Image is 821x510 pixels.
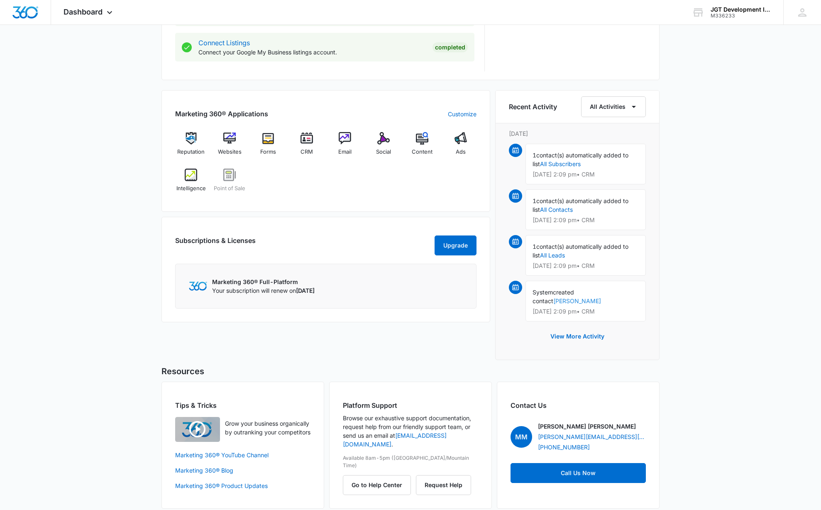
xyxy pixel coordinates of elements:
span: Forms [260,148,276,156]
span: 1 [533,197,536,204]
p: [DATE] 2:09 pm • CRM [533,217,639,223]
a: Customize [448,110,476,118]
a: Marketing 360® Blog [175,466,310,475]
a: Marketing 360® YouTube Channel [175,451,310,459]
a: Reputation [175,132,207,162]
p: Connect your Google My Business listings account. [198,48,426,56]
a: [PERSON_NAME][EMAIL_ADDRESS][PERSON_NAME][DOMAIN_NAME] [538,432,646,441]
span: 1 [533,243,536,250]
button: Request Help [416,475,471,495]
h2: Tips & Tricks [175,400,310,410]
p: Available 8am-5pm ([GEOGRAPHIC_DATA]/Mountain Time) [343,454,478,469]
p: [PERSON_NAME] [PERSON_NAME] [538,422,636,431]
a: Content [406,132,438,162]
span: Ads [456,148,466,156]
a: Websites [214,132,246,162]
a: Marketing 360® Product Updates [175,481,310,490]
a: Ads [445,132,476,162]
div: account name [711,6,771,13]
img: Marketing 360 Logo [189,282,207,290]
div: Completed [432,42,468,52]
p: [DATE] 2:09 pm • CRM [533,309,639,314]
a: CRM [291,132,323,162]
button: Go to Help Center [343,475,411,495]
p: [DATE] [509,129,646,138]
button: View More Activity [542,326,613,346]
h5: Resources [161,365,660,378]
span: System [533,289,553,296]
h2: Subscriptions & Licenses [175,235,256,252]
p: [DATE] 2:09 pm • CRM [533,172,639,177]
a: All Leads [540,252,565,259]
p: Marketing 360® Full-Platform [212,277,315,286]
span: Social [376,148,391,156]
span: created contact [533,289,574,304]
a: Forms [252,132,284,162]
a: Point of Sale [214,169,246,199]
h2: Contact Us [511,400,646,410]
span: Reputation [177,148,205,156]
h6: Recent Activity [509,102,557,112]
h2: Platform Support [343,400,478,410]
span: Content [412,148,432,156]
div: account id [711,13,771,19]
p: Browse our exhaustive support documentation, request help from our friendly support team, or send... [343,414,478,449]
a: Intelligence [175,169,207,199]
span: Intelligence [176,184,206,193]
a: Request Help [416,481,471,488]
span: Email [338,148,352,156]
p: Your subscription will renew on [212,286,315,295]
span: Websites [218,148,242,156]
a: [PHONE_NUMBER] [538,443,590,451]
span: [DATE] [296,287,315,294]
span: 1 [533,152,536,159]
span: MM [511,426,532,448]
span: contact(s) automatically added to list [533,243,628,259]
span: contact(s) automatically added to list [533,152,628,167]
a: All Subscribers [540,160,581,167]
span: contact(s) automatically added to list [533,197,628,213]
button: Upgrade [435,235,476,255]
span: Dashboard [64,7,103,16]
h2: Marketing 360® Applications [175,109,268,119]
a: Connect Listings [198,39,250,47]
a: Go to Help Center [343,481,416,488]
span: Point of Sale [214,184,245,193]
button: All Activities [581,96,646,117]
p: Grow your business organically by outranking your competitors [225,419,310,436]
img: Quick Overview Video [175,417,220,442]
a: Social [368,132,400,162]
a: [PERSON_NAME] [553,297,601,304]
a: All Contacts [540,206,573,213]
a: Email [329,132,361,162]
a: Call Us Now [511,463,646,483]
p: [DATE] 2:09 pm • CRM [533,263,639,269]
span: CRM [301,148,313,156]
